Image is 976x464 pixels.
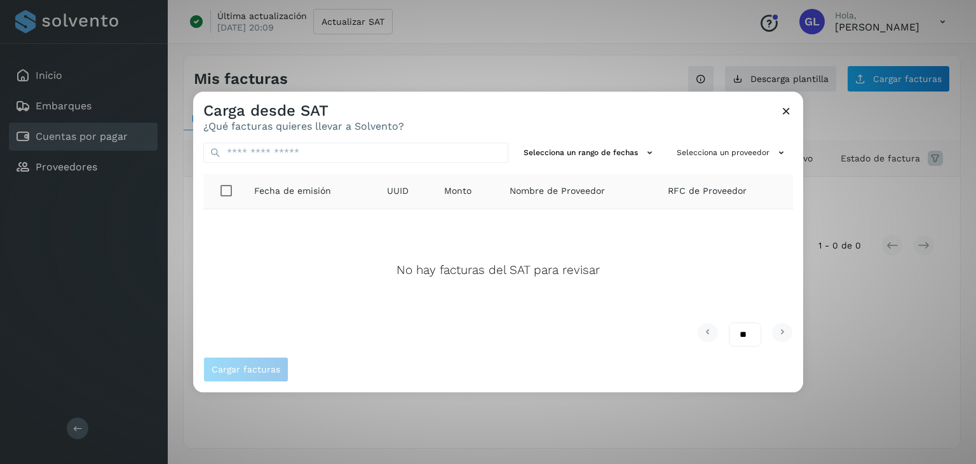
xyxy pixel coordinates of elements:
button: Selecciona un rango de fechas [518,142,661,163]
span: Nombre de Proveedor [510,184,605,198]
h3: Carga desde SAT [203,102,404,120]
span: Cargar facturas [212,365,280,374]
p: ¿Qué facturas quieres llevar a Solvento? [203,120,404,132]
span: UUID [387,184,409,198]
p: No hay facturas del SAT para revisar [396,264,600,278]
span: Fecha de emisión [254,184,331,198]
button: Selecciona un proveedor [672,142,793,163]
button: Cargar facturas [203,357,288,383]
span: Monto [444,184,471,198]
span: RFC de Proveedor [668,184,747,198]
